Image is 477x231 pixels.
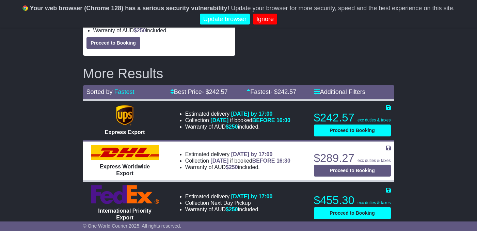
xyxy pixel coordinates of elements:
[86,37,140,49] button: Proceed to Booking
[114,88,134,95] a: Fastest
[270,88,296,95] span: - $
[210,117,228,123] span: [DATE]
[185,164,290,170] li: Warranty of AUD included.
[357,158,391,163] span: exc duties & taxes
[229,164,238,170] span: 250
[185,123,290,130] li: Warranty of AUD included.
[185,117,290,123] li: Collection
[137,28,146,33] span: 250
[229,207,238,212] span: 250
[314,194,391,207] p: $455.30
[226,164,238,170] span: $
[185,193,273,200] li: Estimated delivery
[229,124,238,130] span: 250
[30,5,229,12] b: Your web browser (Chrome 128) has a serious security vulnerability!
[314,88,365,95] a: Additional Filters
[314,207,391,219] button: Proceed to Booking
[252,117,275,123] span: BEFORE
[314,125,391,136] button: Proceed to Booking
[93,27,232,34] li: Warranty of AUD included.
[185,200,273,206] li: Collection
[231,194,273,199] span: [DATE] by 17:00
[202,88,228,95] span: - $
[210,158,228,164] span: [DATE]
[200,14,250,25] a: Update browser
[231,111,273,117] span: [DATE] by 17:00
[185,111,290,117] li: Estimated delivery
[357,200,391,205] span: exc duties & taxes
[314,111,391,125] p: $242.57
[226,124,238,130] span: $
[83,66,394,81] h2: More Results
[100,164,150,176] span: Express Worldwide Export
[98,208,151,220] span: International Priority Export
[252,158,275,164] span: BEFORE
[134,28,146,33] span: $
[231,5,455,12] span: Update your browser for more security, speed and the best experience on this site.
[253,14,277,25] a: Ignore
[276,117,290,123] span: 16:00
[277,88,296,95] span: 242.57
[226,207,238,212] span: $
[105,129,145,135] span: Express Export
[210,158,290,164] span: if booked
[210,117,290,123] span: if booked
[170,88,228,95] a: Best Price- $242.57
[116,105,133,126] img: UPS (new): Express Export
[210,200,251,206] span: Next Day Pickup
[247,88,296,95] a: Fastest- $242.57
[91,185,159,204] img: FedEx Express: International Priority Export
[276,158,290,164] span: 16:30
[357,118,391,122] span: exc duties & taxes
[185,206,273,213] li: Warranty of AUD included.
[231,151,273,157] span: [DATE] by 17:00
[185,151,290,158] li: Estimated delivery
[314,165,391,177] button: Proceed to Booking
[91,145,159,160] img: DHL: Express Worldwide Export
[209,88,228,95] span: 242.57
[83,223,181,229] span: © One World Courier 2025. All rights reserved.
[86,88,113,95] span: Sorted by
[185,158,290,164] li: Collection
[314,151,391,165] p: $289.27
